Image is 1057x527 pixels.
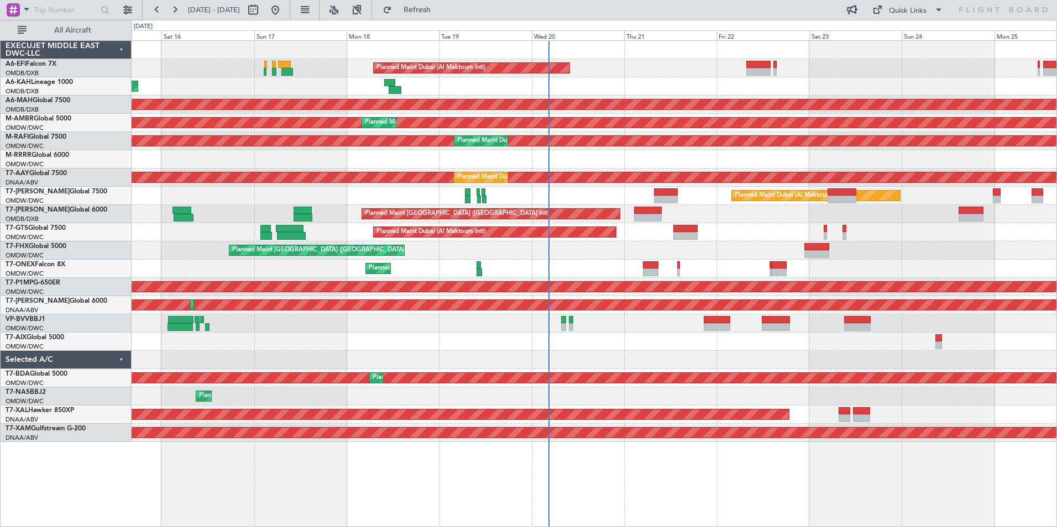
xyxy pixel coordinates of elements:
span: T7-BDA [6,371,30,377]
a: T7-BDAGlobal 5000 [6,371,67,377]
div: Sun 17 [254,30,347,40]
a: T7-AAYGlobal 7500 [6,170,67,177]
button: All Aircraft [12,22,120,39]
div: Planned Maint Abuja ([PERSON_NAME] Intl) [199,388,323,404]
span: Refresh [394,6,441,14]
a: OMDW/DWC [6,142,44,150]
input: Trip Number [34,2,97,18]
span: T7-XAL [6,407,28,414]
div: Sat 23 [809,30,902,40]
span: M-RAFI [6,134,29,140]
span: [DATE] - [DATE] [188,5,240,15]
span: M-AMBR [6,115,34,122]
a: T7-NASBBJ2 [6,389,46,396]
button: Quick Links [867,1,949,19]
div: Planned Maint Geneva (Cointrin) [369,260,460,277]
span: T7-AIX [6,334,27,341]
div: Mon 18 [347,30,439,40]
a: OMDB/DXB [6,87,39,96]
a: OMDW/DWC [6,251,44,260]
a: A6-MAHGlobal 7500 [6,97,70,104]
div: Sun 24 [902,30,994,40]
span: T7-[PERSON_NAME] [6,298,70,304]
a: OMDB/DXB [6,69,39,77]
a: DNAA/ABV [6,415,38,424]
a: DNAA/ABV [6,306,38,314]
div: Planned Maint Dubai (Al Maktoum Intl) [376,224,485,240]
a: OMDW/DWC [6,379,44,387]
a: T7-GTSGlobal 7500 [6,225,66,231]
span: T7-P1MP [6,280,33,286]
div: Planned Maint Dubai (Al Maktoum Intl) [457,133,566,149]
a: M-RAFIGlobal 7500 [6,134,66,140]
span: T7-XAM [6,425,31,432]
a: T7-[PERSON_NAME]Global 6000 [6,298,107,304]
a: T7-FHXGlobal 5000 [6,243,66,250]
a: T7-ONEXFalcon 8X [6,261,65,268]
a: OMDB/DXB [6,106,39,114]
a: OMDW/DWC [6,342,44,351]
a: OMDW/DWC [6,233,44,241]
a: DNAA/ABV [6,434,38,442]
a: OMDW/DWC [6,397,44,405]
a: OMDW/DWC [6,160,44,168]
div: Planned Maint Dubai (Al Maktoum Intl) [193,297,302,313]
span: A6-MAH [6,97,33,104]
a: VP-BVVBBJ1 [6,316,45,323]
span: All Aircraft [29,27,117,34]
button: Refresh [378,1,444,19]
a: OMDB/DXB [6,215,39,223]
div: Planned Maint Dubai (Al Maktoum Intl) [735,187,844,204]
a: T7-XAMGulfstream G-200 [6,425,86,432]
div: Planned Maint Dubai (Al Maktoum Intl) [457,169,566,186]
span: T7-AAY [6,170,29,177]
div: Quick Links [889,6,927,17]
div: [DATE] [134,22,153,31]
a: T7-[PERSON_NAME]Global 7500 [6,188,107,195]
div: Wed 20 [532,30,624,40]
div: Planned Maint [GEOGRAPHIC_DATA] ([GEOGRAPHIC_DATA] Intl) [365,205,550,222]
a: T7-AIXGlobal 5000 [6,334,64,341]
span: A6-KAH [6,79,31,86]
a: A6-KAHLineage 1000 [6,79,73,86]
a: T7-[PERSON_NAME]Global 6000 [6,207,107,213]
a: T7-XALHawker 850XP [6,407,74,414]
a: T7-P1MPG-650ER [6,280,60,286]
a: DNAA/ABV [6,178,38,187]
span: T7-NAS [6,389,30,396]
div: Fri 22 [716,30,809,40]
span: VP-BVV [6,316,29,323]
div: Sat 16 [161,30,254,40]
a: M-RRRRGlobal 6000 [6,152,69,159]
div: Planned Maint Dubai (Al Maktoum Intl) [376,60,485,76]
div: Planned Maint Dubai (Al Maktoum Intl) [365,114,474,131]
span: T7-[PERSON_NAME] [6,188,70,195]
a: OMDW/DWC [6,197,44,205]
div: Planned Maint Dubai (Al Maktoum Intl) [373,370,482,386]
a: OMDW/DWC [6,288,44,296]
a: OMDW/DWC [6,124,44,132]
a: A6-EFIFalcon 7X [6,61,56,67]
span: T7-GTS [6,225,28,231]
span: M-RRRR [6,152,32,159]
a: OMDW/DWC [6,270,44,278]
div: Tue 19 [439,30,531,40]
div: Planned Maint [GEOGRAPHIC_DATA] ([GEOGRAPHIC_DATA][PERSON_NAME]) [232,242,457,259]
span: T7-FHX [6,243,29,250]
a: OMDW/DWC [6,324,44,333]
span: T7-[PERSON_NAME] [6,207,70,213]
span: A6-EFI [6,61,26,67]
div: Thu 21 [624,30,716,40]
a: M-AMBRGlobal 5000 [6,115,71,122]
span: T7-ONEX [6,261,35,268]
